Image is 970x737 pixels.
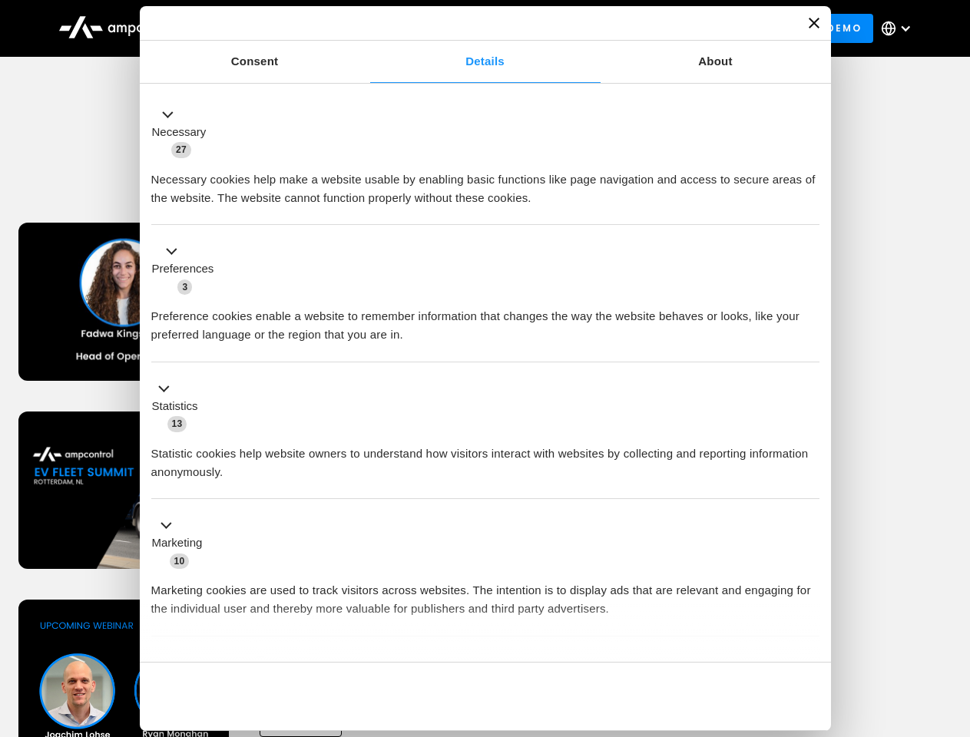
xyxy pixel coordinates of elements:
button: Marketing (10) [151,517,212,570]
button: Statistics (13) [151,379,207,433]
a: Consent [140,41,370,83]
button: Close banner [809,18,819,28]
a: Details [370,41,601,83]
label: Necessary [152,124,207,141]
div: Preference cookies enable a website to remember information that changes the way the website beha... [151,296,819,344]
span: 10 [170,554,190,569]
h1: Upcoming Webinars [18,155,952,192]
button: Preferences (3) [151,243,223,296]
label: Preferences [152,260,214,278]
div: Necessary cookies help make a website usable by enabling basic functions like page navigation and... [151,159,819,207]
label: Marketing [152,534,203,552]
span: 13 [167,416,187,431]
button: Okay [598,674,819,719]
label: Statistics [152,398,198,415]
a: About [601,41,831,83]
span: 3 [177,279,192,295]
button: Unclassified (2) [151,653,277,673]
div: Marketing cookies are used to track visitors across websites. The intention is to display ads tha... [151,570,819,618]
button: Necessary (27) [151,105,216,159]
span: 2 [253,656,268,671]
span: 27 [171,142,191,157]
div: Statistic cookies help website owners to understand how visitors interact with websites by collec... [151,433,819,481]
